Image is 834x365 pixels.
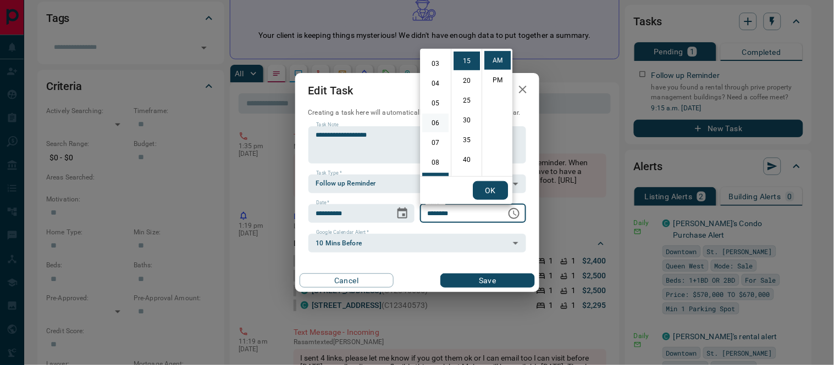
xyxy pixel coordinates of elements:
label: Date [316,199,330,206]
li: 7 hours [422,133,449,152]
ul: Select meridiem [482,49,512,176]
button: OK [473,181,508,200]
li: 6 hours [422,114,449,132]
li: 40 minutes [454,150,480,169]
label: Task Note [316,121,339,128]
label: Google Calendar Alert [316,229,369,236]
li: 5 hours [422,94,449,113]
button: Save [440,273,534,288]
li: 9 hours [422,173,449,192]
li: 15 minutes [454,52,480,70]
button: Choose time, selected time is 9:15 AM [503,203,525,224]
li: 30 minutes [454,111,480,130]
li: PM [484,71,511,89]
li: 10 minutes [454,32,480,50]
li: 8 hours [422,153,449,172]
label: Time [428,199,442,206]
li: 20 minutes [454,71,480,90]
p: Creating a task here will automatically add it to your Google Calendar. [308,108,526,117]
h2: Edit Task [295,73,367,108]
li: 4 hours [422,74,449,93]
li: AM [484,51,511,70]
div: 10 Mins Before [308,234,526,252]
li: 45 minutes [454,170,480,189]
div: Follow up Reminder [308,175,526,193]
button: Choose date, selected date is Aug 13, 2025 [391,203,413,224]
li: 3 hours [422,54,449,73]
label: Task Type [316,170,342,177]
li: 25 minutes [454,91,480,110]
li: 35 minutes [454,131,480,149]
li: 2 hours [422,35,449,53]
button: Cancel [300,273,394,288]
ul: Select minutes [451,49,482,176]
ul: Select hours [420,49,451,176]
